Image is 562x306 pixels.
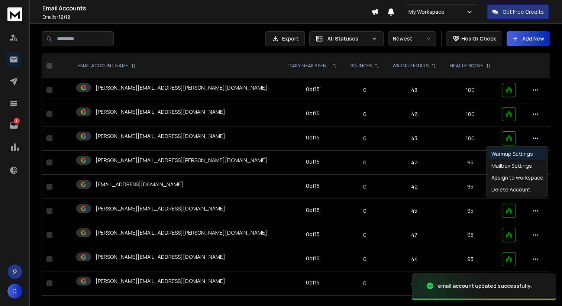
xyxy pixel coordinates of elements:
div: 0 of 15 [306,182,320,190]
div: 0 of 15 [306,279,320,286]
p: [PERSON_NAME][EMAIL_ADDRESS][PERSON_NAME][DOMAIN_NAME] [96,229,267,236]
p: DAILY EMAILS SENT [288,63,330,69]
p: My Workspace [408,8,448,16]
p: [PERSON_NAME][EMAIL_ADDRESS][DOMAIN_NAME] [96,205,225,212]
td: 45 [386,199,443,223]
td: 45 [386,271,443,296]
p: [PERSON_NAME][EMAIL_ADDRESS][PERSON_NAME][DOMAIN_NAME] [96,157,267,164]
p: HEALTH SCORE [450,63,483,69]
p: [PERSON_NAME][EMAIL_ADDRESS][DOMAIN_NAME] [96,132,225,140]
p: [PERSON_NAME][EMAIL_ADDRESS][DOMAIN_NAME] [96,253,225,261]
td: 42 [386,175,443,199]
td: 95 [443,175,498,199]
span: D [7,284,22,299]
p: 1 [14,118,20,124]
td: 44 [386,247,443,271]
td: 42 [386,151,443,175]
td: 100 [443,102,498,126]
td: 95 [443,199,498,223]
span: 12 / 12 [59,14,70,20]
td: 100 [443,126,498,151]
td: 46 [386,102,443,126]
td: 95 [443,247,498,271]
td: 95 [443,151,498,175]
p: [PERSON_NAME][EMAIL_ADDRESS][PERSON_NAME][DOMAIN_NAME] [96,84,267,91]
div: 0 of 15 [306,110,320,117]
p: 0 [348,86,381,94]
td: 100 [443,78,498,102]
p: 0 [348,280,381,287]
p: 0 [348,207,381,215]
p: All Statuses [327,35,368,42]
p: BOUNCES [351,63,372,69]
div: 0 of 15 [306,255,320,262]
p: Health Check [461,35,496,42]
div: Warmup Settings [488,148,546,160]
div: 0 of 15 [306,158,320,165]
p: 0 [348,159,381,166]
div: EMAIL ACCOUNT NAME [78,63,136,69]
div: Mailbox Settings [488,160,546,172]
div: Assign to workspace [488,172,546,184]
p: Get Free Credits [503,8,544,16]
img: logo [7,7,22,21]
div: 0 of 15 [306,134,320,141]
td: 47 [386,223,443,247]
p: WARMUP EMAILS [393,63,429,69]
p: 0 [348,110,381,118]
div: 0 of 15 [306,231,320,238]
button: Newest [388,31,436,46]
p: 0 [348,183,381,190]
p: [PERSON_NAME][EMAIL_ADDRESS][DOMAIN_NAME] [96,277,225,285]
td: 43 [386,126,443,151]
p: 0 [348,255,381,263]
p: [PERSON_NAME][EMAIL_ADDRESS][DOMAIN_NAME] [96,108,225,116]
h1: Email Accounts [42,4,371,13]
p: Emails : [42,14,371,20]
p: 0 [348,231,381,239]
td: 48 [386,78,443,102]
p: [EMAIL_ADDRESS][DOMAIN_NAME] [96,181,183,188]
button: Add New [507,31,550,46]
div: 0 of 15 [306,86,320,93]
td: 95 [443,223,498,247]
p: 0 [348,135,381,142]
button: Export [265,31,305,46]
div: Delete Account [488,184,546,196]
div: 0 of 15 [306,206,320,214]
